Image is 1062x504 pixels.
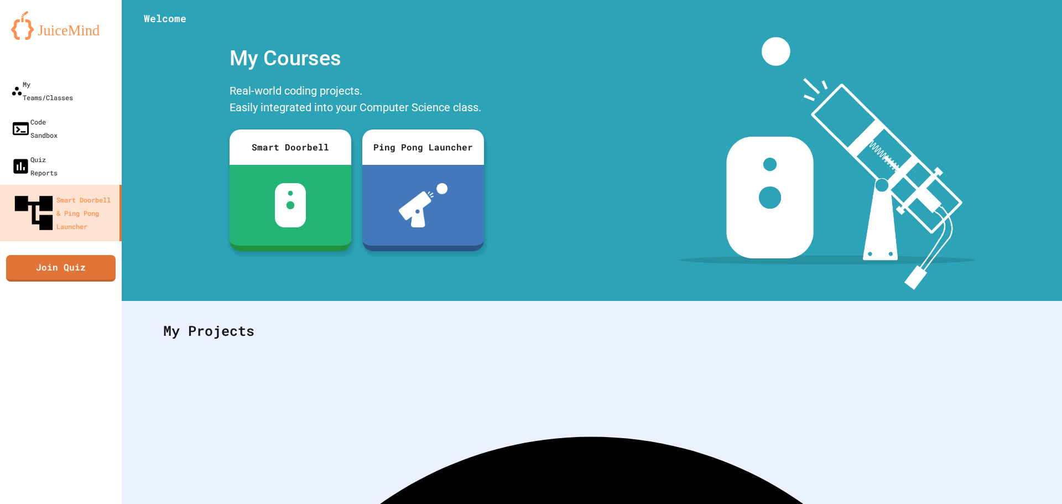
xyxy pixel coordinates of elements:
div: Smart Doorbell [230,129,351,165]
img: ppl-with-ball.png [399,183,448,227]
div: Code Sandbox [11,115,58,142]
div: My Teams/Classes [11,77,73,104]
a: Join Quiz [6,255,116,282]
img: banner-image-my-projects.png [679,37,975,290]
img: sdb-white.svg [275,183,306,227]
div: My Projects [152,309,1032,352]
div: Quiz Reports [11,153,58,179]
div: Smart Doorbell & Ping Pong Launcher [11,190,115,236]
div: Real-world coding projects. Easily integrated into your Computer Science class. [224,80,490,121]
div: Ping Pong Launcher [362,129,484,165]
img: logo-orange.svg [11,11,111,40]
div: My Courses [224,37,490,80]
